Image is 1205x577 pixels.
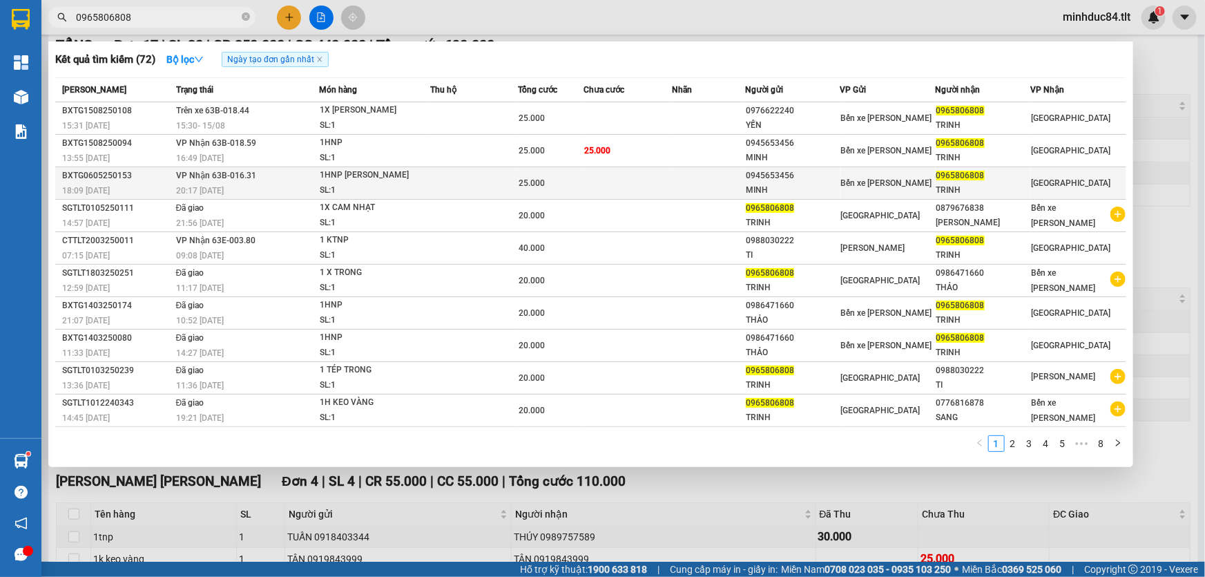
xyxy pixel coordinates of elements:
[320,410,423,426] div: SL: 1
[62,413,110,423] span: 14:45 [DATE]
[1071,435,1093,452] span: •••
[62,299,172,313] div: BXTG1403250174
[1094,436,1109,451] a: 8
[12,9,30,30] img: logo-vxr
[936,216,1030,230] div: [PERSON_NAME]
[1071,435,1093,452] li: Next 5 Pages
[155,48,215,70] button: Bộ lọcdown
[176,333,204,343] span: Đã giao
[976,439,984,447] span: left
[176,381,224,390] span: 11:36 [DATE]
[746,151,840,165] div: MINH
[746,268,794,278] span: 0965806808
[320,135,423,151] div: 1HNP
[1114,439,1122,447] span: right
[62,396,172,410] div: SGTLT1012240343
[1055,436,1070,451] a: 5
[936,410,1030,425] div: SANG
[62,348,110,358] span: 11:33 [DATE]
[672,85,692,95] span: Nhãn
[1032,372,1096,381] span: [PERSON_NAME]
[14,124,28,139] img: solution-icon
[1032,268,1096,293] span: Bến xe [PERSON_NAME]
[519,308,545,318] span: 20.000
[320,103,423,118] div: 1X [PERSON_NAME]
[1093,435,1110,452] li: 8
[319,85,357,95] span: Món hàng
[62,316,110,325] span: 21:07 [DATE]
[936,266,1030,281] div: 0986471660
[936,106,985,115] span: 0965806808
[62,121,110,131] span: 15:31 [DATE]
[519,341,545,350] span: 20.000
[320,395,423,410] div: 1H KEO VÀNG
[841,146,932,155] span: Bến xe [PERSON_NAME]
[936,171,985,180] span: 0965806808
[1032,113,1111,123] span: [GEOGRAPHIC_DATA]
[62,234,172,248] div: CTTLT2003250011
[519,243,545,253] span: 40.000
[62,169,172,183] div: BXTG0605250153
[936,363,1030,378] div: 0988030222
[62,104,172,118] div: BXTG1508250108
[936,333,985,343] span: 0965806808
[519,276,545,285] span: 20.000
[57,12,67,22] span: search
[519,373,545,383] span: 20.000
[176,413,224,423] span: 19:21 [DATE]
[320,281,423,296] div: SL: 1
[519,146,545,155] span: 25.000
[841,243,905,253] span: [PERSON_NAME]
[584,85,625,95] span: Chưa cước
[746,104,840,118] div: 0976622240
[840,85,867,95] span: VP Gửi
[746,169,840,183] div: 0945653456
[936,183,1030,198] div: TRINH
[15,548,28,561] span: message
[1110,435,1126,452] button: right
[320,183,423,198] div: SL: 1
[1032,308,1111,318] span: [GEOGRAPHIC_DATA]
[936,201,1030,216] div: 0879676838
[176,268,204,278] span: Đã giao
[936,396,1030,410] div: 0776816878
[176,171,256,180] span: VP Nhận 63B-016.31
[989,436,1004,451] a: 1
[320,313,423,328] div: SL: 1
[972,435,988,452] li: Previous Page
[62,331,172,346] div: BXTG1403250080
[62,201,172,216] div: SGTLT0105250111
[62,218,110,228] span: 14:57 [DATE]
[242,12,250,21] span: close-circle
[320,265,423,281] div: 1 X TRONG
[746,331,840,346] div: 0986471660
[518,85,557,95] span: Tổng cước
[320,298,423,313] div: 1HNP
[746,234,840,248] div: 0988030222
[1110,401,1126,417] span: plus-circle
[988,435,1005,452] li: 1
[14,90,28,104] img: warehouse-icon
[1110,369,1126,384] span: plus-circle
[430,85,456,95] span: Thu hộ
[745,85,783,95] span: Người gửi
[1022,436,1037,451] a: 3
[936,118,1030,133] div: TRINH
[519,211,545,220] span: 20.000
[62,266,172,281] div: SGTLT1803250251
[176,316,224,325] span: 10:52 [DATE]
[320,330,423,346] div: 1HNP
[1032,203,1096,228] span: Bến xe [PERSON_NAME]
[62,381,110,390] span: 13:36 [DATE]
[746,118,840,133] div: YẾN
[519,178,545,188] span: 25.000
[176,348,224,358] span: 14:27 [DATE]
[62,153,110,163] span: 13:55 [DATE]
[176,283,224,293] span: 11:17 [DATE]
[176,398,204,408] span: Đã giao
[1110,435,1126,452] li: Next Page
[746,410,840,425] div: TRINH
[320,378,423,393] div: SL: 1
[76,10,239,25] input: Tìm tên, số ĐT hoặc mã đơn
[14,55,28,70] img: dashboard-icon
